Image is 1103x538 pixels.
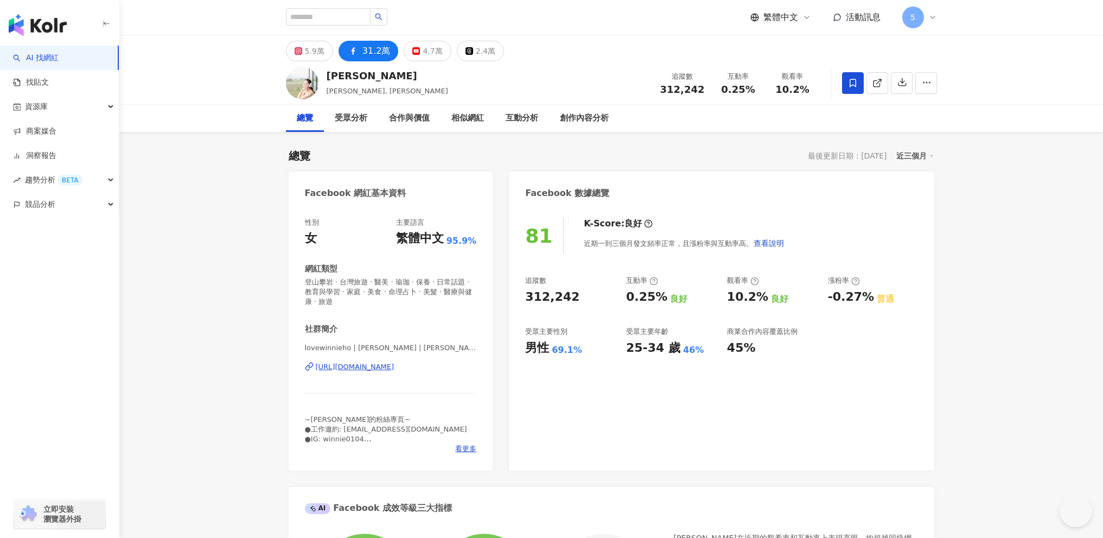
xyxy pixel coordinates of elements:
[305,343,477,353] span: lovewinnieho | [PERSON_NAME] | [PERSON_NAME]
[13,176,21,184] span: rise
[25,168,82,192] span: 趨勢分析
[846,12,881,22] span: 活動訊息
[808,151,887,160] div: 最後更新日期：[DATE]
[305,218,319,227] div: 性別
[727,340,756,357] div: 45%
[305,324,337,335] div: 社群簡介
[25,192,55,217] span: 競品分析
[339,41,399,61] button: 31.2萬
[560,112,609,125] div: 創作內容分析
[423,43,442,59] div: 4.7萬
[584,232,785,254] div: 近期一到三個月發文頻率正常，且漲粉率與互動率高。
[289,148,310,163] div: 總覽
[670,293,687,305] div: 良好
[305,230,317,247] div: 女
[316,362,394,372] div: [URL][DOMAIN_NAME]
[1060,495,1092,527] iframe: Help Scout Beacon - Open
[506,112,538,125] div: 互動分析
[14,499,105,529] a: chrome extension立即安裝 瀏覽器外掛
[13,150,56,161] a: 洞察報告
[447,235,477,247] span: 95.9%
[335,112,367,125] div: 受眾分析
[775,84,809,95] span: 10.2%
[327,69,448,83] div: [PERSON_NAME]
[896,149,934,163] div: 近三個月
[396,218,424,227] div: 主要語言
[727,289,768,306] div: 10.2%
[286,41,333,61] button: 5.9萬
[626,289,667,306] div: 0.25%
[305,263,337,275] div: 網紅類型
[552,344,582,356] div: 69.1%
[305,362,477,372] a: [URL][DOMAIN_NAME]
[451,112,484,125] div: 相似網紅
[305,502,452,514] div: Facebook 成效等級三大指標
[457,41,504,61] button: 2.4萬
[910,11,915,23] span: 5
[771,293,788,305] div: 良好
[525,340,549,357] div: 男性
[624,218,642,230] div: 良好
[727,276,759,286] div: 觀看率
[525,276,546,286] div: 追蹤數
[389,112,430,125] div: 合作與價值
[584,218,653,230] div: K-Score :
[476,43,495,59] div: 2.4萬
[305,277,477,307] span: 登山攀岩 · 台灣旅遊 · 醫美 · 瑜珈 · 保養 · 日常話題 · 教育與學習 · 家庭 · 美食 · 命理占卜 · 美髮 · 醫療與健康 · 旅遊
[305,415,467,473] span: ~[PERSON_NAME]的粉絲專頁~ ●工作邀約: [EMAIL_ADDRESS][DOMAIN_NAME] ●IG: winnie0104 ●YT: [PERSON_NAME] ●Podc...
[58,175,82,186] div: BETA
[525,187,609,199] div: Facebook 數據總覽
[43,504,81,524] span: 立即安裝 瀏覽器外掛
[626,327,668,337] div: 受眾主要年齡
[828,289,874,306] div: -0.27%
[17,505,39,523] img: chrome extension
[362,43,391,59] div: 31.2萬
[13,53,59,64] a: searchAI 找網紅
[297,112,313,125] div: 總覽
[683,344,704,356] div: 46%
[525,289,579,306] div: 312,242
[727,327,798,337] div: 商業合作內容覆蓋比例
[525,327,568,337] div: 受眾主要性別
[305,43,324,59] div: 5.9萬
[754,239,784,248] span: 查看說明
[753,232,785,254] button: 查看說明
[305,187,406,199] div: Facebook 網紅基本資料
[626,340,680,357] div: 25-34 歲
[660,84,705,95] span: 312,242
[525,225,552,247] div: 81
[13,77,49,88] a: 找貼文
[327,87,448,95] span: [PERSON_NAME], [PERSON_NAME]
[25,94,48,119] span: 資源庫
[305,503,331,514] div: AI
[286,67,318,99] img: KOL Avatar
[9,14,67,36] img: logo
[660,71,705,82] div: 追蹤數
[13,126,56,137] a: 商案媒合
[396,230,444,247] div: 繁體中文
[718,71,759,82] div: 互動率
[877,293,894,305] div: 普通
[828,276,860,286] div: 漲粉率
[455,444,476,454] span: 看更多
[772,71,813,82] div: 觀看率
[721,84,755,95] span: 0.25%
[404,41,451,61] button: 4.7萬
[763,11,798,23] span: 繁體中文
[626,276,658,286] div: 互動率
[375,13,382,21] span: search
